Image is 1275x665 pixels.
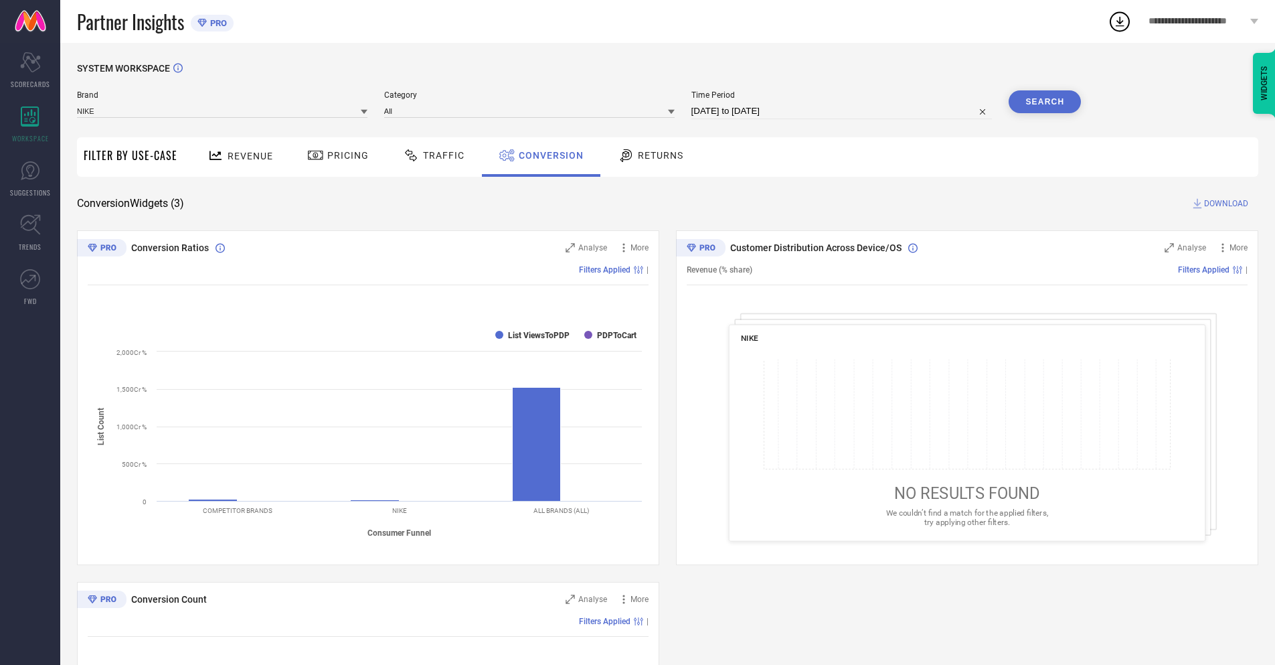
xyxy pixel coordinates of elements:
[1204,197,1248,210] span: DOWNLOAD
[84,147,177,163] span: Filter By Use-Case
[143,498,147,506] text: 0
[11,79,50,89] span: SCORECARDS
[1108,9,1132,33] div: Open download list
[1229,243,1248,252] span: More
[566,243,575,252] svg: Zoom
[116,349,147,356] text: 2,000Cr %
[691,90,993,100] span: Time Period
[1009,90,1081,113] button: Search
[691,103,993,119] input: Select time period
[1246,265,1248,275] span: |
[77,591,126,611] div: Premium
[566,595,575,604] svg: Zoom
[630,595,649,604] span: More
[116,386,147,393] text: 1,500Cr %
[630,243,649,252] span: More
[122,461,147,468] text: 500Cr %
[131,242,209,253] span: Conversion Ratios
[730,242,902,253] span: Customer Distribution Across Device/OS
[367,528,431,538] tspan: Consumer Funnel
[19,242,41,252] span: TRENDS
[77,197,184,210] span: Conversion Widgets ( 3 )
[597,331,636,340] text: PDPToCart
[578,595,607,604] span: Analyse
[676,239,726,259] div: Premium
[228,151,273,161] span: Revenue
[77,8,184,35] span: Partner Insights
[12,133,49,143] span: WORKSPACE
[533,507,589,514] text: ALL BRANDS (ALL)
[886,508,1048,526] span: We couldn’t find a match for the applied filters, try applying other filters.
[687,265,752,275] span: Revenue (% share)
[579,617,630,626] span: Filters Applied
[77,63,170,74] span: SYSTEM WORKSPACE
[1177,243,1206,252] span: Analyse
[327,150,369,161] span: Pricing
[207,18,227,28] span: PRO
[578,243,607,252] span: Analyse
[1178,265,1229,275] span: Filters Applied
[131,594,207,605] span: Conversion Count
[647,617,649,626] span: |
[647,265,649,275] span: |
[423,150,464,161] span: Traffic
[392,507,407,514] text: NIKE
[77,239,126,259] div: Premium
[116,423,147,431] text: 1,000Cr %
[10,188,51,198] span: SUGGESTIONS
[519,150,584,161] span: Conversion
[741,334,758,343] span: NIKE
[203,507,272,514] text: COMPETITOR BRANDS
[384,90,675,100] span: Category
[579,265,630,275] span: Filters Applied
[96,407,106,445] tspan: List Count
[508,331,570,340] text: List ViewsToPDP
[77,90,367,100] span: Brand
[24,296,37,306] span: FWD
[894,484,1040,503] span: NO RESULTS FOUND
[638,150,683,161] span: Returns
[1165,243,1174,252] svg: Zoom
